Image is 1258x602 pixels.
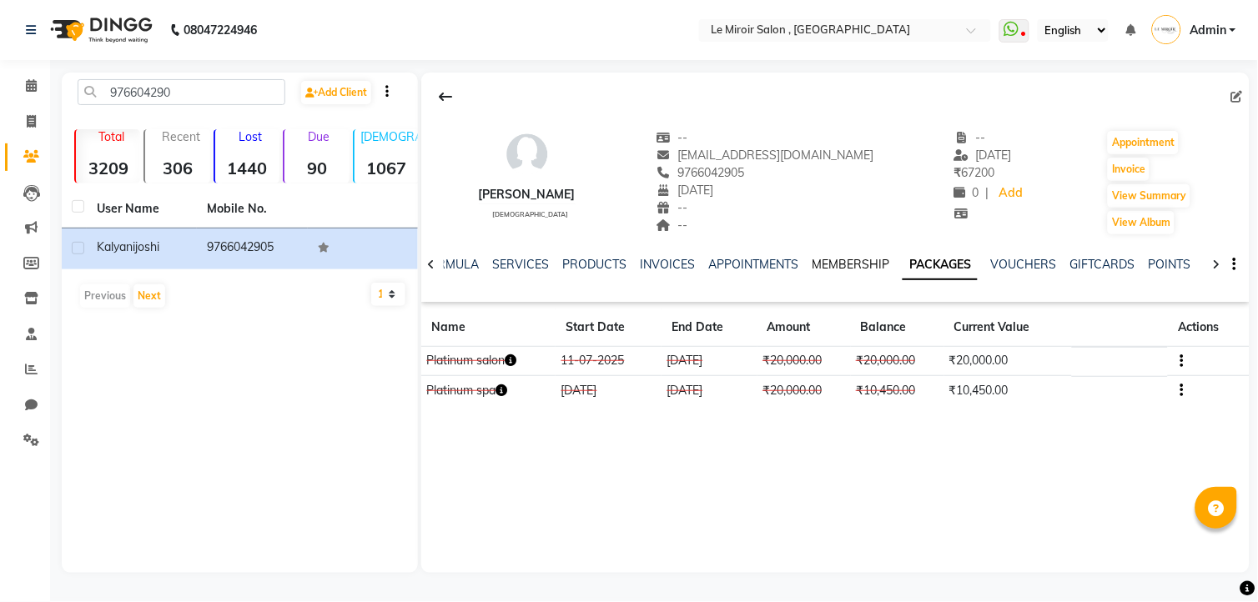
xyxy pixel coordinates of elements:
span: -- [657,218,688,233]
a: MEMBERSHIP [812,257,889,272]
th: Name [421,309,556,347]
a: INVOICES [640,257,695,272]
strong: 3209 [76,158,140,178]
strong: 90 [284,158,349,178]
span: -- [954,130,986,145]
th: User Name [87,190,197,228]
span: [DATE] [954,148,1012,163]
a: VOUCHERS [991,257,1057,272]
span: Admin [1190,22,1226,39]
span: CONSUMED [1078,356,1140,369]
span: -- [657,200,688,215]
span: ₹ [954,165,962,180]
a: Add [996,182,1025,205]
span: 67200 [954,165,995,180]
a: APPOINTMENTS [708,257,798,272]
td: ₹10,450.00 [851,376,944,405]
td: 9766042905 [197,228,307,269]
span: [DATE] [657,183,714,198]
span: 9766042905 [657,165,745,180]
td: 11-07-2025 [556,347,662,376]
div: [PERSON_NAME] [479,186,576,203]
span: [EMAIL_ADDRESS][DOMAIN_NAME] [657,148,874,163]
td: ₹20,000.00 [851,347,944,376]
a: Add Client [301,81,371,104]
p: Due [288,129,349,144]
th: Amount [757,309,851,347]
strong: 1067 [355,158,419,178]
th: Mobile No. [197,190,307,228]
th: Current Value [944,309,1073,347]
p: Recent [152,129,209,144]
img: avatar [502,129,552,179]
p: [DEMOGRAPHIC_DATA] [361,129,419,144]
a: SERVICES [492,257,549,272]
button: Appointment [1108,131,1179,154]
td: ₹10,450.00 [944,376,1073,405]
button: Next [133,284,165,308]
td: ₹20,000.00 [757,347,851,376]
div: Back to Client [428,81,463,113]
a: GIFTCARDS [1070,257,1135,272]
span: | [986,184,989,202]
input: Search by Name/Mobile/Email/Code [78,79,285,105]
button: View Summary [1108,184,1190,208]
td: Platinum spa [421,376,556,405]
td: [DATE] [662,376,757,405]
th: End Date [662,309,757,347]
button: Invoice [1108,158,1150,181]
a: POINTS [1149,257,1191,272]
img: logo [43,7,157,53]
strong: 306 [145,158,209,178]
b: 08047224946 [184,7,257,53]
strong: 1440 [215,158,279,178]
td: ₹20,000.00 [757,376,851,405]
th: Actions [1168,309,1250,347]
button: View Album [1108,211,1175,234]
th: Balance [851,309,944,347]
a: PACKAGES [903,250,978,280]
span: 0 [954,185,979,200]
img: Admin [1152,15,1181,44]
span: -- [657,130,688,145]
span: joshi [135,239,159,254]
td: [DATE] [556,376,662,405]
td: ₹20,000.00 [944,347,1073,376]
td: Platinum salon [421,347,556,376]
a: PRODUCTS [562,257,626,272]
p: Lost [222,129,279,144]
span: CONSUMED [1078,385,1140,399]
p: Total [83,129,140,144]
span: [DEMOGRAPHIC_DATA] [492,210,568,218]
a: FORMULA [421,257,479,272]
span: kalyani [97,239,135,254]
td: [DATE] [662,347,757,376]
th: Start Date [556,309,662,347]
